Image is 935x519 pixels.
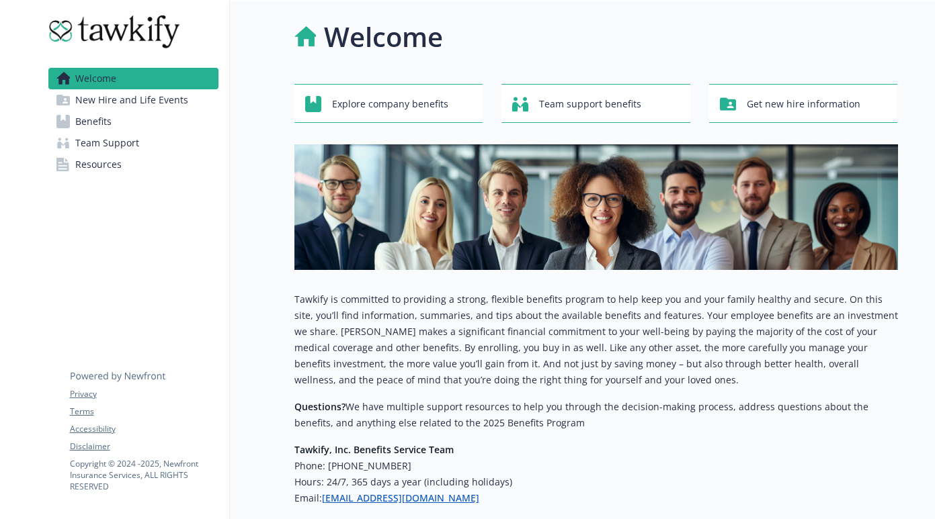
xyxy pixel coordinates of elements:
[294,443,454,456] strong: Tawkify, Inc. Benefits Service Team
[70,423,218,435] a: Accessibility
[294,458,898,474] h6: Phone: [PHONE_NUMBER]
[294,84,483,123] button: Explore company benefits
[709,84,898,123] button: Get new hire information
[294,474,898,490] h6: Hours: 24/7, 365 days a year (including holidays)​
[75,89,188,111] span: New Hire and Life Events
[70,388,218,400] a: Privacy
[48,132,218,154] a: Team Support
[294,490,898,506] h6: Email:
[70,440,218,453] a: Disclaimer
[324,17,443,57] h1: Welcome
[294,144,898,270] img: overview page banner
[539,91,641,117] span: Team support benefits
[48,68,218,89] a: Welcome
[48,89,218,111] a: New Hire and Life Events
[322,491,479,504] a: [EMAIL_ADDRESS][DOMAIN_NAME]
[75,154,122,175] span: Resources
[48,111,218,132] a: Benefits
[294,291,898,388] p: Tawkify is committed to providing a strong, flexible benefits program to help keep you and your f...
[70,406,218,418] a: Terms
[70,458,218,492] p: Copyright © 2024 - 2025 , Newfront Insurance Services, ALL RIGHTS RESERVED
[501,84,690,123] button: Team support benefits
[75,132,139,154] span: Team Support
[75,111,112,132] span: Benefits
[294,400,345,413] strong: Questions?
[332,91,448,117] span: Explore company benefits
[75,68,116,89] span: Welcome
[48,154,218,175] a: Resources
[294,399,898,431] p: We have multiple support resources to help you through the decision-making process, address quest...
[747,91,860,117] span: Get new hire information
